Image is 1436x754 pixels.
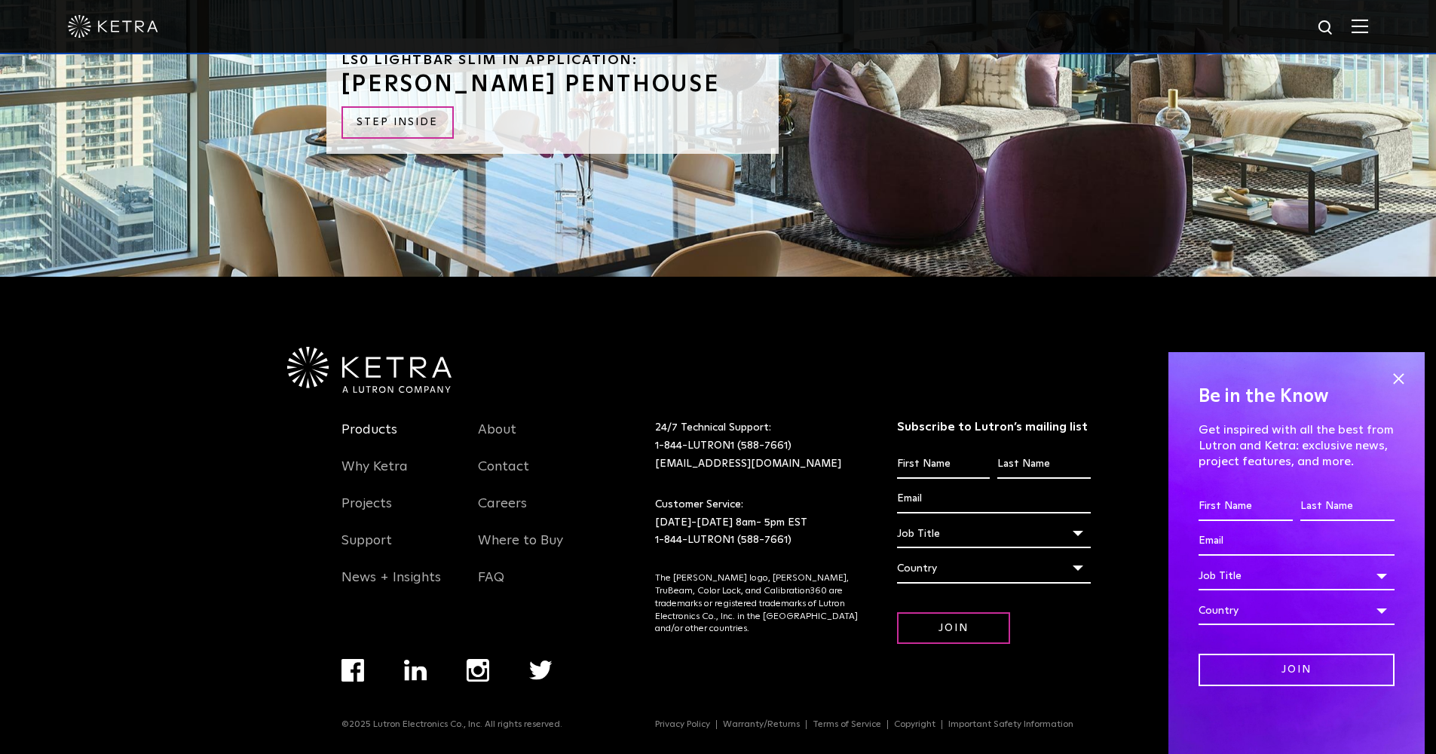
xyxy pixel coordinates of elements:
div: Country [897,554,1091,583]
img: Ketra-aLutronCo_White_RGB [287,347,452,394]
p: 24/7 Technical Support: [655,419,859,473]
a: Support [341,532,392,567]
input: First Name [1199,492,1293,521]
input: Join [1199,654,1395,686]
input: Last Name [1300,492,1395,521]
input: First Name [897,450,990,479]
div: Navigation Menu [341,419,456,604]
img: linkedin [404,660,427,681]
a: FAQ [478,569,504,604]
a: Where to Buy [478,532,563,567]
div: Job Title [1199,562,1395,590]
a: Products [341,421,397,456]
div: Navigation Menu [655,719,1095,730]
h4: Be in the Know [1199,382,1395,411]
a: Careers [478,495,527,530]
a: News + Insights [341,569,441,604]
a: Privacy Policy [649,720,717,729]
div: Country [1199,596,1395,625]
input: Join [897,612,1010,645]
a: 1-844-LUTRON1 (588-7661) [655,440,791,451]
input: Last Name [997,450,1090,479]
img: search icon [1317,19,1336,38]
h3: Subscribe to Lutron’s mailing list [897,419,1091,435]
input: Email [1199,527,1395,556]
p: The [PERSON_NAME] logo, [PERSON_NAME], TruBeam, Color Lock, and Calibration360 are trademarks or ... [655,572,859,636]
img: instagram [467,659,489,682]
a: Copyright [888,720,942,729]
a: Terms of Service [807,720,888,729]
a: Why Ketra [341,458,408,493]
p: Customer Service: [DATE]-[DATE] 8am- 5pm EST [655,496,859,550]
div: Job Title [897,520,1091,548]
div: Navigation Menu [341,659,592,719]
div: Navigation Menu [478,419,592,604]
h6: LS0 Lightbar Slim in Application: [341,54,764,67]
a: Projects [341,495,392,530]
h3: [PERSON_NAME] PENTHOUSE [341,73,764,96]
img: ketra-logo-2019-white [68,15,158,38]
p: ©2025 Lutron Electronics Co., Inc. All rights reserved. [341,719,562,730]
a: Important Safety Information [942,720,1079,729]
p: Get inspired with all the best from Lutron and Ketra: exclusive news, project features, and more. [1199,422,1395,469]
a: 1-844-LUTRON1 (588-7661) [655,535,791,545]
img: twitter [529,661,553,680]
input: Email [897,485,1091,513]
img: facebook [341,659,364,682]
a: [EMAIL_ADDRESS][DOMAIN_NAME] [655,458,841,469]
a: Contact [478,458,529,493]
a: About [478,421,516,456]
img: Hamburger%20Nav.svg [1352,19,1368,33]
a: STEP INSIDE [341,106,454,139]
a: Warranty/Returns [717,720,807,729]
